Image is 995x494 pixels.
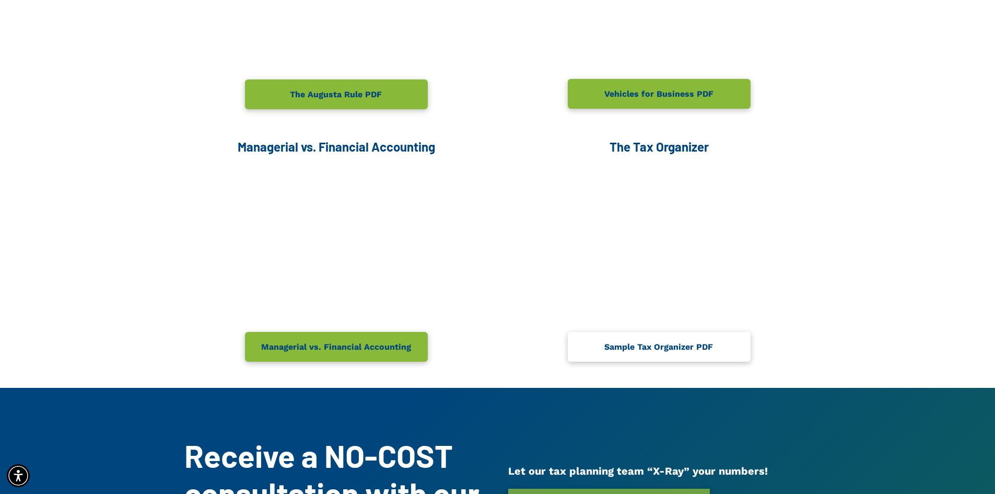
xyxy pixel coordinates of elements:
[286,84,385,105] span: The Augusta Rule PDF
[601,84,717,104] span: Vehicles for Business PDF
[245,332,428,362] a: Managerial vs. Financial Accounting
[7,464,30,487] div: Accessibility Menu
[568,79,751,109] a: Vehicles for Business PDF
[601,337,717,357] span: Sample Tax Organizer PDF
[238,139,435,154] span: Managerial vs. Financial Accounting
[508,465,768,477] span: Let our tax planning team “X-Ray” your numbers!
[568,332,751,362] a: Sample Tax Organizer PDF
[610,139,709,154] span: The Tax Organizer
[245,79,428,109] a: The Augusta Rule PDF
[257,337,415,357] span: Managerial vs. Financial Accounting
